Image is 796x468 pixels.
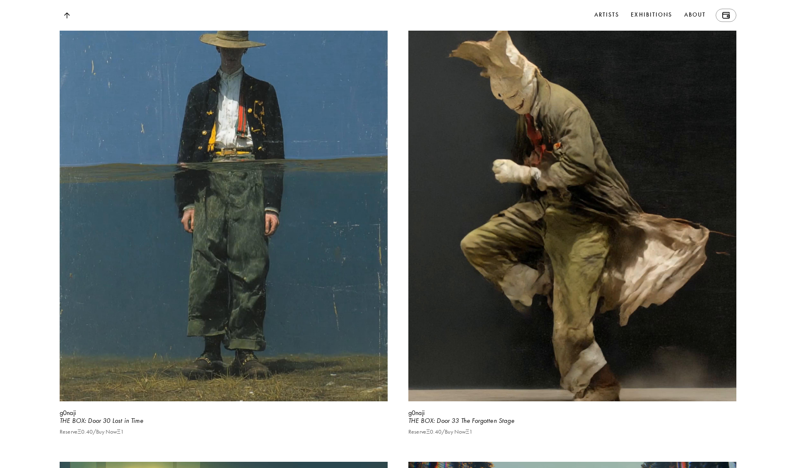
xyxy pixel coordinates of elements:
img: Top [64,12,70,19]
a: Exhibitions [629,9,674,22]
b: g0naji [408,409,425,417]
a: About [683,9,708,22]
a: Artists [593,9,621,22]
p: / [441,429,445,435]
p: Reserve Ξ 0.40 [60,429,93,435]
p: Buy Now Ξ 1 [445,429,473,435]
b: g0naji [60,409,76,417]
div: THE BOX: Door 33 The Forgotten Stage [408,416,736,425]
p: / [93,429,96,435]
div: THE BOX: Door 30 Lost in Time [60,416,388,425]
p: Buy Now Ξ 1 [96,429,124,435]
img: Wallet icon [722,12,730,19]
p: Reserve Ξ 0.40 [408,429,441,435]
